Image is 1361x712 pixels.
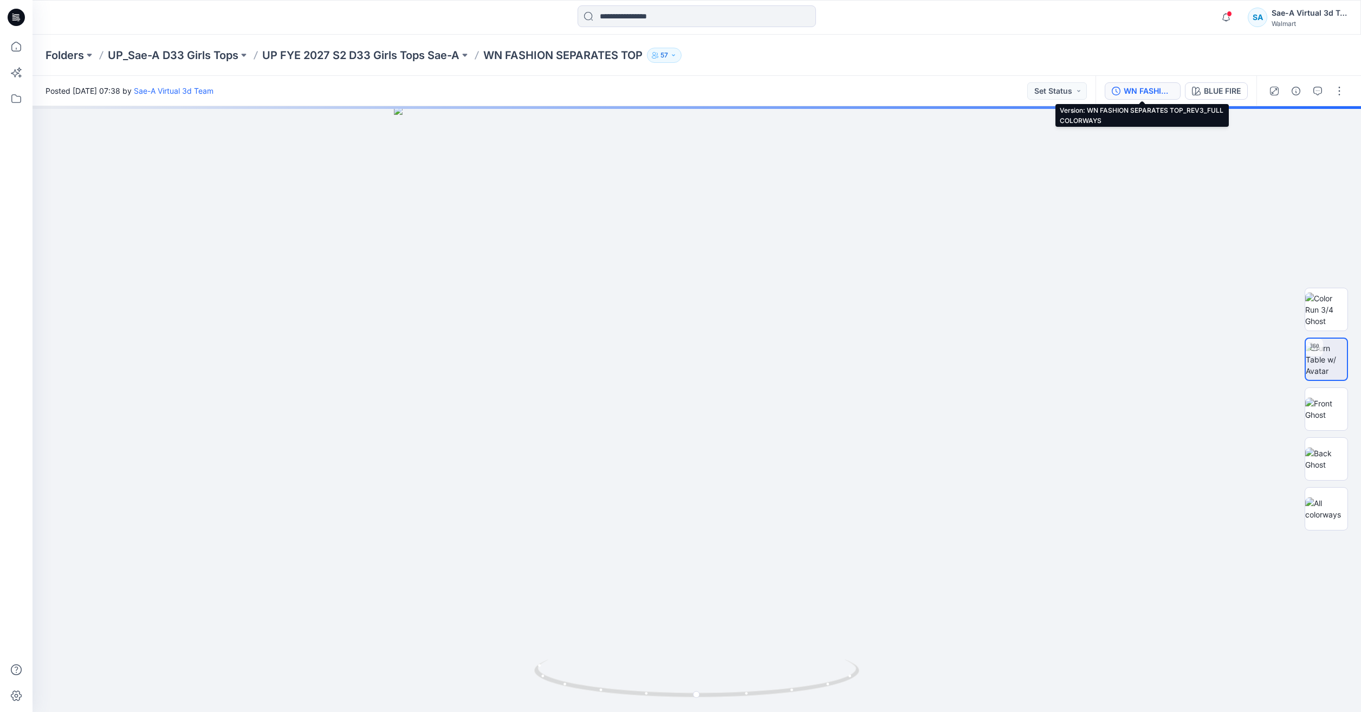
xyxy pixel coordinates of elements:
[1248,8,1267,27] div: SA
[483,48,643,63] p: WN FASHION SEPARATES TOP
[647,48,682,63] button: 57
[262,48,459,63] a: UP FYE 2027 S2 D33 Girls Tops Sae-A
[46,48,84,63] a: Folders
[1306,342,1347,377] img: Turn Table w/ Avatar
[1185,82,1248,100] button: BLUE FIRE
[1305,293,1347,327] img: Color Run 3/4 Ghost
[1305,497,1347,520] img: All colorways
[1287,82,1305,100] button: Details
[134,86,213,95] a: Sae-A Virtual 3d Team
[660,49,668,61] p: 57
[1124,85,1174,97] div: WN FASHION SEPARATES TOP_REV3_FULL COLORWAYS
[1204,85,1241,97] div: BLUE FIRE
[1272,20,1347,28] div: Walmart
[1272,7,1347,20] div: Sae-A Virtual 3d Team
[108,48,238,63] a: UP_Sae-A D33 Girls Tops
[1305,448,1347,470] img: Back Ghost
[1305,398,1347,420] img: Front Ghost
[1105,82,1181,100] button: WN FASHION SEPARATES TOP_REV3_FULL COLORWAYS
[46,85,213,96] span: Posted [DATE] 07:38 by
